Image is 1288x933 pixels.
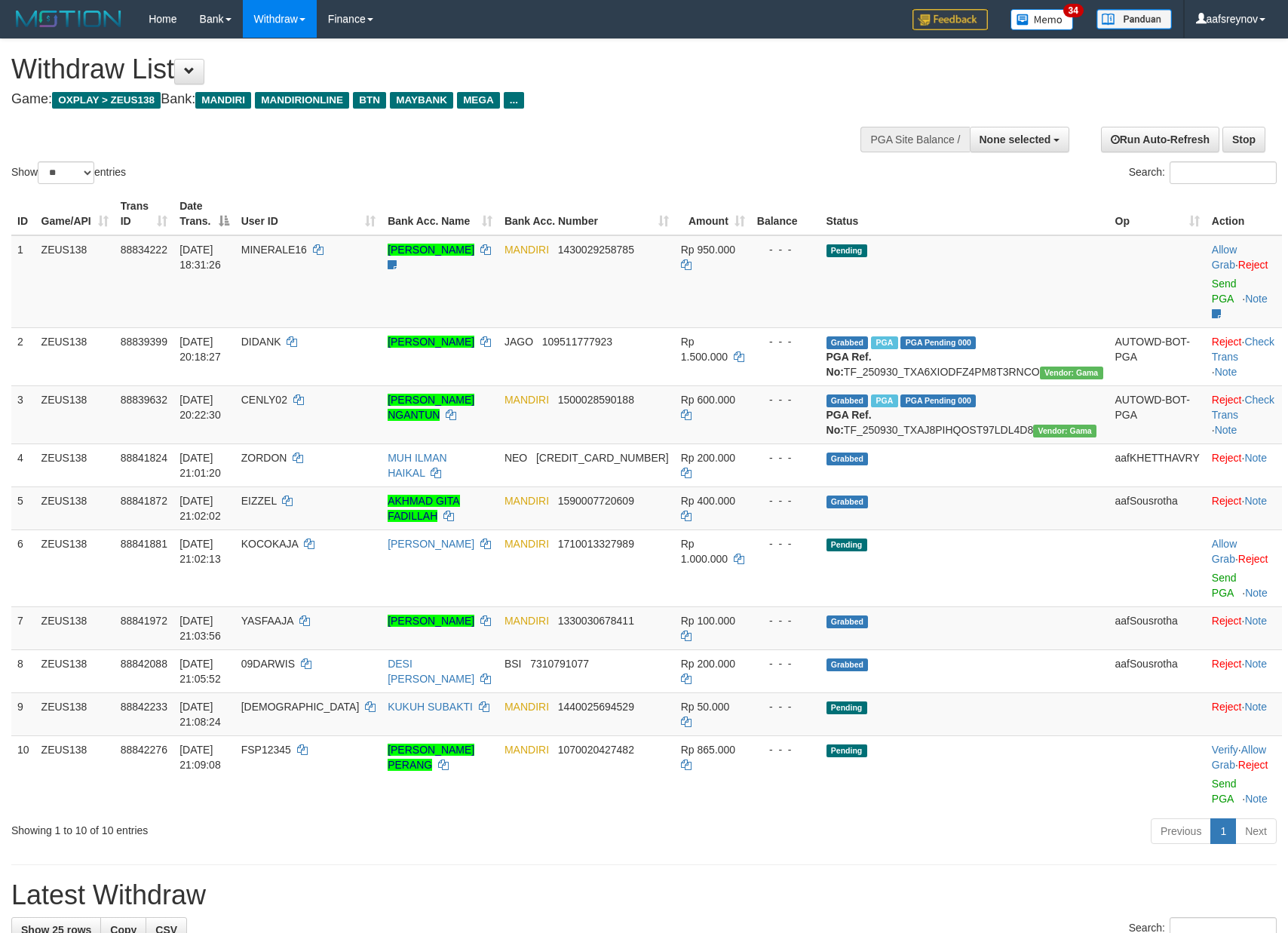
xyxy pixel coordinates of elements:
a: Send PGA [1212,278,1237,305]
img: Button%20Memo.svg [1010,9,1074,30]
img: MOTION_logo.png [11,8,126,30]
td: 2 [11,327,35,385]
div: - - - [757,242,814,257]
div: - - - [757,450,814,465]
span: DIDANK [241,336,281,348]
span: [DATE] 20:18:27 [179,336,221,363]
td: ZEUS138 [35,735,115,812]
th: Amount: activate to sort column ascending [675,192,751,235]
span: OXPLAY > ZEUS138 [52,92,161,109]
td: TF_250930_TXAJ8PIHQOST97LDL4D8 [820,385,1109,443]
td: ZEUS138 [35,327,115,385]
span: Vendor URL: https://trx31.1velocity.biz [1040,367,1103,379]
th: Bank Acc. Number: activate to sort column ascending [498,192,675,235]
span: Copy 1440025694529 to clipboard [558,701,634,713]
span: BTN [353,92,386,109]
span: Rp 50.000 [681,701,730,713]
td: aafSousrotha [1109,649,1206,692]
a: MUH ILMAN HAIKAL [388,452,447,479]
span: MANDIRI [504,615,549,627]
span: CENLY02 [241,394,287,406]
a: Reject [1212,336,1242,348]
td: · [1206,692,1282,735]
span: Vendor URL: https://trx31.1velocity.biz [1033,425,1096,437]
th: Trans ID: activate to sort column ascending [115,192,174,235]
span: [DATE] 21:03:56 [179,615,221,642]
span: Pending [826,744,867,757]
td: ZEUS138 [35,649,115,692]
span: Copy 1710013327989 to clipboard [558,538,634,550]
span: [DATE] 21:02:13 [179,538,221,565]
div: - - - [757,334,814,349]
a: Reject [1238,553,1268,565]
span: KOCOKAJA [241,538,298,550]
span: MANDIRI [195,92,251,109]
td: ZEUS138 [35,606,115,649]
span: MANDIRI [504,495,549,507]
td: 4 [11,443,35,486]
a: Reject [1238,759,1268,771]
span: 88841824 [121,452,167,464]
td: aafSousrotha [1109,486,1206,529]
td: · [1206,606,1282,649]
a: Allow Grab [1212,744,1266,771]
span: FSP12345 [241,744,291,756]
button: None selected [970,127,1070,152]
span: Copy 1430029258785 to clipboard [558,244,634,256]
td: ZEUS138 [35,529,115,606]
span: PGA Pending [900,336,976,349]
span: MAYBANK [390,92,453,109]
span: MANDIRIONLINE [255,92,349,109]
td: · [1206,486,1282,529]
span: Rp 1.000.000 [681,538,728,565]
span: 09DARWIS [241,658,295,670]
span: Grabbed [826,658,869,671]
span: 34 [1063,4,1084,17]
span: Copy 1500028590188 to clipboard [558,394,634,406]
b: PGA Ref. No: [826,351,872,378]
a: Reject [1212,452,1242,464]
span: JAGO [504,336,533,348]
td: 8 [11,649,35,692]
td: aafSousrotha [1109,606,1206,649]
span: Grabbed [826,453,869,465]
span: 88842233 [121,701,167,713]
td: ZEUS138 [35,486,115,529]
a: 1 [1210,818,1236,844]
span: 88842088 [121,658,167,670]
span: Marked by aafchomsokheang [871,336,897,349]
td: ZEUS138 [35,692,115,735]
span: 88842276 [121,744,167,756]
span: MANDIRI [504,244,549,256]
a: Note [1215,366,1237,378]
th: Game/API: activate to sort column ascending [35,192,115,235]
td: 5 [11,486,35,529]
a: Reject [1212,615,1242,627]
b: PGA Ref. No: [826,409,872,436]
th: Op: activate to sort column ascending [1109,192,1206,235]
div: PGA Site Balance / [860,127,969,152]
a: Note [1245,587,1268,599]
a: Note [1215,424,1237,436]
span: Pending [826,539,867,551]
a: Check Trans [1212,336,1274,363]
span: Copy 1590007720609 to clipboard [558,495,634,507]
span: Copy 1330030678411 to clipboard [558,615,634,627]
span: Marked by aafchomsokheang [871,394,897,407]
a: Run Auto-Refresh [1101,127,1219,152]
span: Copy 7310791077 to clipboard [530,658,589,670]
div: Showing 1 to 10 of 10 entries [11,817,526,838]
td: · [1206,235,1282,328]
span: ... [504,92,524,109]
span: Copy 5859459214442567 to clipboard [536,452,669,464]
a: Note [1244,701,1267,713]
th: Balance [751,192,820,235]
a: [PERSON_NAME] [388,538,474,550]
span: [DATE] 21:09:08 [179,744,221,771]
label: Show entries [11,161,126,184]
a: Reject [1212,658,1242,670]
span: 88841972 [121,615,167,627]
div: - - - [757,742,814,757]
a: Note [1244,658,1267,670]
span: MANDIRI [504,538,549,550]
